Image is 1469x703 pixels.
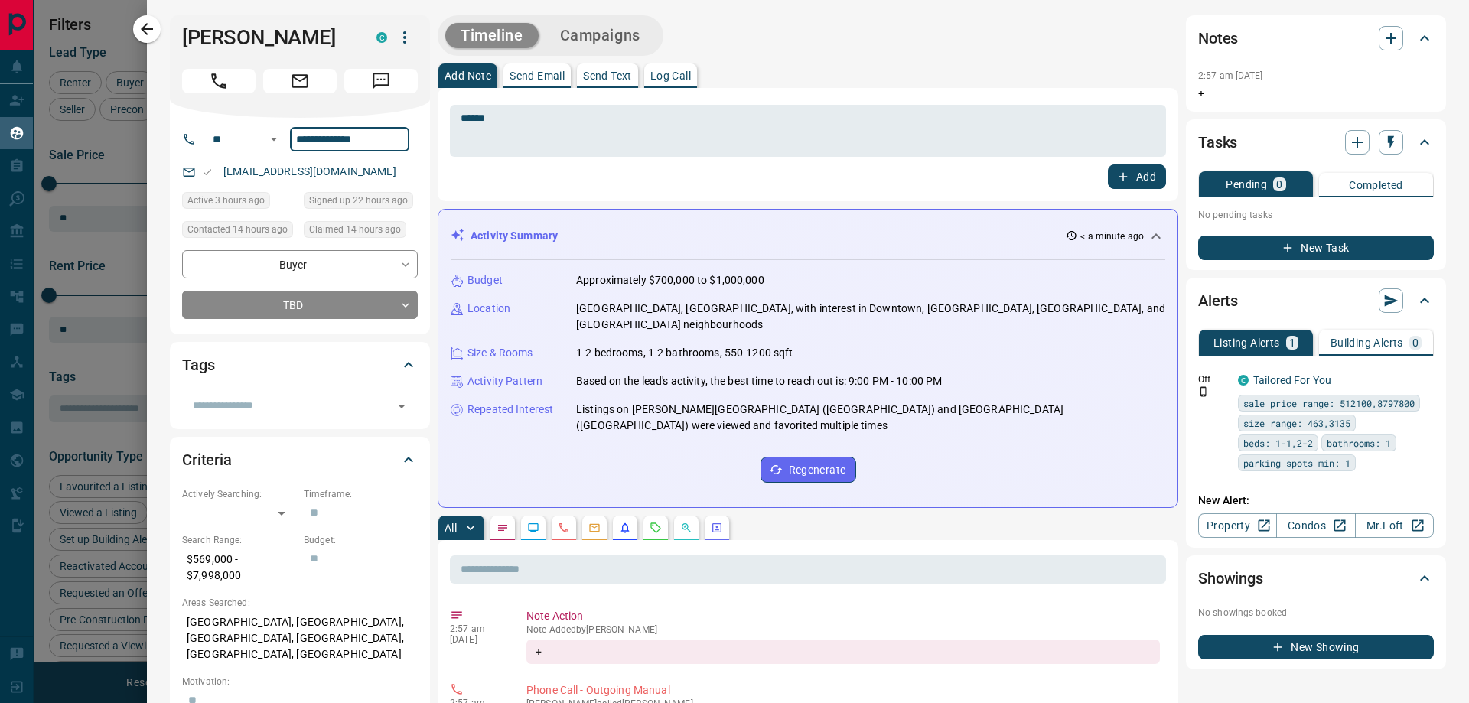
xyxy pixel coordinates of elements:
[309,222,401,237] span: Claimed 14 hours ago
[1243,435,1313,451] span: beds: 1-1,2-2
[761,457,856,483] button: Regenerate
[467,402,553,418] p: Repeated Interest
[1198,20,1434,57] div: Notes
[445,522,457,533] p: All
[182,487,296,501] p: Actively Searching:
[265,130,283,148] button: Open
[1253,374,1331,386] a: Tailored For You
[1289,337,1295,348] p: 1
[1198,26,1238,50] h2: Notes
[467,373,542,389] p: Activity Pattern
[1198,373,1229,386] p: Off
[202,167,213,177] svg: Email Valid
[1198,86,1434,102] p: +
[576,402,1165,434] p: Listings on [PERSON_NAME][GEOGRAPHIC_DATA] ([GEOGRAPHIC_DATA]) and [GEOGRAPHIC_DATA] ([GEOGRAPHIC...
[304,221,418,242] div: Fri Sep 12 2025
[304,192,418,213] div: Thu Sep 11 2025
[182,347,418,383] div: Tags
[1198,606,1434,620] p: No showings booked
[1198,70,1263,81] p: 2:57 am [DATE]
[445,23,539,48] button: Timeline
[182,610,418,667] p: [GEOGRAPHIC_DATA], [GEOGRAPHIC_DATA], [GEOGRAPHIC_DATA], [GEOGRAPHIC_DATA], [GEOGRAPHIC_DATA], [G...
[497,522,509,534] svg: Notes
[471,228,558,244] p: Activity Summary
[445,70,491,81] p: Add Note
[1198,124,1434,161] div: Tasks
[182,291,418,319] div: TBD
[1276,179,1282,190] p: 0
[1080,229,1144,243] p: < a minute ago
[650,522,662,534] svg: Requests
[182,25,353,50] h1: [PERSON_NAME]
[223,165,396,177] a: [EMAIL_ADDRESS][DOMAIN_NAME]
[1198,282,1434,319] div: Alerts
[182,192,296,213] div: Fri Sep 12 2025
[510,70,565,81] p: Send Email
[376,32,387,43] div: condos.ca
[1327,435,1391,451] span: bathrooms: 1
[304,533,418,547] p: Budget:
[304,487,418,501] p: Timeframe:
[576,373,942,389] p: Based on the lead's activity, the best time to reach out is: 9:00 PM - 10:00 PM
[182,221,296,242] div: Fri Sep 12 2025
[576,272,764,288] p: Approximately $700,000 to $1,000,000
[526,640,1160,664] div: +
[182,448,232,472] h2: Criteria
[1355,513,1434,538] a: Mr.Loft
[1198,386,1209,397] svg: Push Notification Only
[1226,179,1267,190] p: Pending
[1198,513,1277,538] a: Property
[182,596,418,610] p: Areas Searched:
[576,345,793,361] p: 1-2 bedrooms, 1-2 bathrooms, 550-1200 sqft
[450,634,503,645] p: [DATE]
[187,222,288,237] span: Contacted 14 hours ago
[187,193,265,208] span: Active 3 hours ago
[450,623,503,634] p: 2:57 am
[1198,288,1238,313] h2: Alerts
[1198,566,1263,591] h2: Showings
[263,69,337,93] span: Email
[451,222,1165,250] div: Activity Summary< a minute ago
[182,675,418,688] p: Motivation:
[467,301,510,317] p: Location
[344,69,418,93] span: Message
[1198,493,1434,509] p: New Alert:
[1331,337,1403,348] p: Building Alerts
[1276,513,1355,538] a: Condos
[309,193,408,208] span: Signed up 22 hours ago
[711,522,723,534] svg: Agent Actions
[1198,130,1237,155] h2: Tasks
[1349,180,1403,190] p: Completed
[182,547,296,588] p: $569,000 - $7,998,000
[391,395,412,417] button: Open
[526,682,1160,698] p: Phone Call - Outgoing Manual
[1198,635,1434,659] button: New Showing
[527,522,539,534] svg: Lead Browsing Activity
[576,301,1165,333] p: [GEOGRAPHIC_DATA], [GEOGRAPHIC_DATA], with interest in Downtown, [GEOGRAPHIC_DATA], [GEOGRAPHIC_D...
[182,353,214,377] h2: Tags
[558,522,570,534] svg: Calls
[1243,415,1350,431] span: size range: 463,3135
[182,533,296,547] p: Search Range:
[1198,236,1434,260] button: New Task
[1108,164,1166,189] button: Add
[1243,455,1350,470] span: parking spots min: 1
[680,522,692,534] svg: Opportunities
[467,345,533,361] p: Size & Rooms
[1198,560,1434,597] div: Showings
[1412,337,1419,348] p: 0
[619,522,631,534] svg: Listing Alerts
[182,250,418,278] div: Buyer
[583,70,632,81] p: Send Text
[526,608,1160,624] p: Note Action
[650,70,691,81] p: Log Call
[182,441,418,478] div: Criteria
[1238,375,1249,386] div: condos.ca
[467,272,503,288] p: Budget
[1243,395,1415,411] span: sale price range: 512100,8797800
[545,23,656,48] button: Campaigns
[588,522,601,534] svg: Emails
[1198,203,1434,226] p: No pending tasks
[526,624,1160,635] p: Note Added by [PERSON_NAME]
[1213,337,1280,348] p: Listing Alerts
